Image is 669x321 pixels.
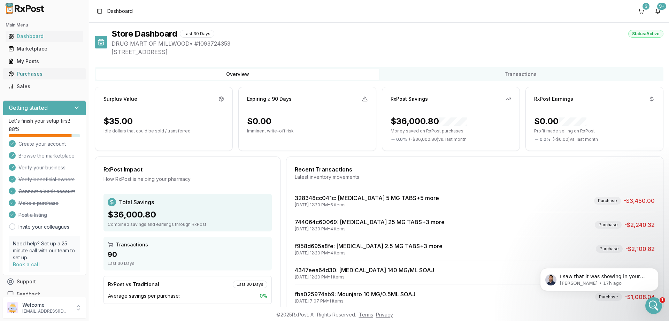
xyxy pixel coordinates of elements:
span: 88 % [9,126,20,133]
span: 1 [660,297,665,303]
div: RxPost Savings [391,95,428,102]
h3: Getting started [9,104,48,112]
div: 90 [108,250,268,259]
div: [DATE] 7:07 PM • 1 items [295,298,415,304]
span: Connect a bank account [18,188,75,195]
div: $35.00 [103,116,133,127]
button: Sales [3,81,86,92]
div: How RxPost is helping your pharmacy [103,176,272,183]
div: Marketplace [8,45,80,52]
span: -$2,100.82 [625,245,655,253]
div: $36,000.80 [108,209,268,220]
div: Sales [8,83,80,90]
h1: Store Dashboard [111,28,177,39]
a: f958d695a8fe: [MEDICAL_DATA] 2.5 MG TABS+3 more [295,243,443,250]
div: Last 30 Days [108,261,268,266]
button: 3 [636,6,647,17]
button: 1 [21,4,32,15]
span: 0.0 % [540,137,551,142]
div: $0.00 [247,116,271,127]
img: User avatar [7,302,18,313]
div: Purchase [594,197,621,205]
button: 3 [50,4,61,15]
div: Combined savings and earnings through RxPost [108,222,268,227]
button: 4 [64,4,76,15]
div: Last 30 Days [180,30,214,38]
span: ( - $36,000.80 ) vs. last month [409,137,467,142]
button: 8 [43,19,54,30]
span: ( - $0.00 ) vs. last month [553,137,598,142]
span: Feedback [17,291,40,298]
h2: Main Menu [6,22,83,28]
button: 9 [57,19,68,30]
button: 9+ [652,6,663,17]
p: Imminent write-off risk [247,128,368,134]
a: 744064c60069: [MEDICAL_DATA] 25 MG TABS+3 more [295,219,445,226]
button: 2 [35,4,46,15]
div: $0.00 [534,116,586,127]
a: Sales [6,80,83,93]
div: Dashboard [8,33,80,40]
a: Privacy [376,312,393,318]
div: [DATE] 12:20 PM • 4 items [295,250,443,256]
img: RxPost Logo [3,3,47,14]
div: [DATE] 12:20 PM • 1 items [295,274,434,280]
span: Transactions [116,241,148,248]
button: Feedback [3,288,86,300]
span: Post a listing [18,212,47,219]
button: 5 [79,4,90,15]
a: Book a call [13,261,40,267]
iframe: Intercom live chat [645,297,662,314]
span: Create your account [18,140,66,147]
div: 3 [643,3,649,10]
div: Last 30 Days [233,281,267,288]
span: 0.0 % [396,137,407,142]
p: Money saved on RxPost purchases [391,128,511,134]
div: Purchase [595,221,622,229]
button: My Posts [3,56,86,67]
div: Purchases [8,70,80,77]
div: Purchase [596,245,623,253]
span: Dashboard [107,8,133,15]
div: 9+ [657,3,666,10]
button: Support [3,275,86,288]
span: Average savings per purchase: [108,292,180,299]
span: -$3,450.00 [624,197,655,205]
div: 10 - Very likely [59,32,90,37]
a: My Posts [6,55,83,68]
button: 7 [28,19,39,30]
p: Idle dollars that could be sold / transferred [103,128,224,134]
div: RxPost Impact [103,165,272,174]
div: [DATE] 12:20 PM • 4 items [295,226,445,232]
button: Transactions [379,69,662,80]
p: Need help? Set up a 25 minute call with our team to set up. [13,240,76,261]
p: Profit made selling on RxPost [534,128,655,134]
nav: breadcrumb [107,8,133,15]
div: Expiring ≤ 90 Days [247,95,292,102]
a: Terms [359,312,373,318]
a: Marketplace [6,43,83,55]
button: Dashboard [3,31,86,42]
button: Overview [96,69,379,80]
span: Verify your business [18,164,66,171]
span: Browse the marketplace [18,152,75,159]
span: 0 % [260,292,267,299]
a: Dashboard [6,30,83,43]
button: 10 [72,19,83,30]
a: 4347eea64d30: [MEDICAL_DATA] 140 MG/ML SOAJ [295,267,434,274]
a: 328348cc041c: [MEDICAL_DATA] 5 MG TABS+5 more [295,194,439,201]
div: Recent Transactions [295,165,655,174]
span: DRUG MART OF MILLWOOD • # 1093724353 [111,39,663,48]
p: [EMAIL_ADDRESS][DOMAIN_NAME] [22,308,71,314]
button: 6 [13,19,24,30]
button: Purchases [3,68,86,79]
a: Purchases [6,68,83,80]
div: [DATE] 12:20 PM • 6 items [295,202,439,208]
span: Total Savings [119,198,154,206]
span: -$2,240.32 [624,221,655,229]
div: 0 - Not likely [6,32,37,37]
div: My Posts [8,58,80,65]
div: RxPost Earnings [534,95,573,102]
